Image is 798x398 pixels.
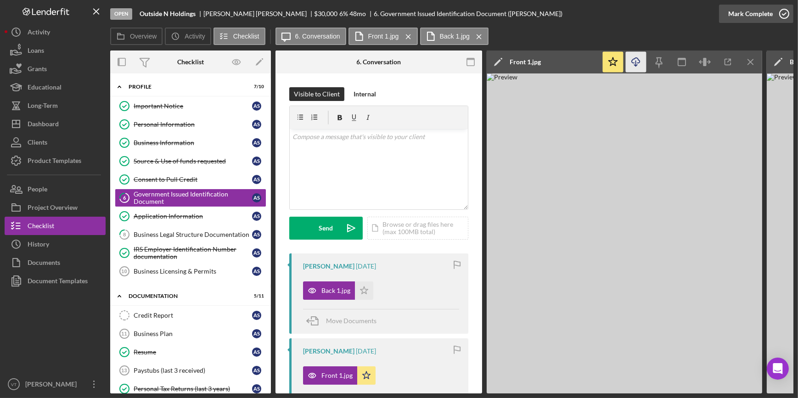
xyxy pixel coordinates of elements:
button: Document Templates [5,272,106,290]
text: VT [11,382,17,387]
div: Personal Information [134,121,252,128]
button: Send [289,217,363,240]
div: Documentation [129,293,241,299]
div: Business Licensing & Permits [134,268,252,275]
div: Profile [129,84,241,90]
span: $30,000 [315,10,338,17]
a: Important NoticeAS [115,97,266,115]
b: Outside N Holdings [140,10,196,17]
div: People [28,180,47,201]
a: Credit ReportAS [115,306,266,325]
div: [PERSON_NAME] [303,263,354,270]
button: Educational [5,78,106,96]
button: People [5,180,106,198]
div: A S [252,138,261,147]
button: Product Templates [5,151,106,170]
button: Checklist [5,217,106,235]
button: Visible to Client [289,87,344,101]
div: Product Templates [28,151,81,172]
button: Back 1.jpg [303,281,373,300]
a: 11Business PlanAS [115,325,266,343]
button: Dashboard [5,115,106,133]
button: VT[PERSON_NAME] [5,375,106,393]
a: Application InformationAS [115,207,266,225]
button: History [5,235,106,253]
label: 6. Conversation [295,33,340,40]
div: 6 % [339,10,348,17]
div: Front 1.jpg [510,58,541,66]
a: Long-Term [5,96,106,115]
a: Source & Use of funds requestedAS [115,152,266,170]
div: A S [252,193,261,202]
button: Front 1.jpg [348,28,418,45]
button: Grants [5,60,106,78]
button: Activity [165,28,211,45]
div: Clients [28,133,47,154]
div: Project Overview [28,198,78,219]
a: Project Overview [5,198,106,217]
div: Credit Report [134,312,252,319]
div: Personal Tax Returns (last 3 years) [134,385,252,392]
div: Grants [28,60,47,80]
button: Mark Complete [719,5,793,23]
div: Send [319,217,333,240]
div: Long-Term [28,96,58,117]
div: A S [252,366,261,375]
a: Personal InformationAS [115,115,266,134]
a: Personal Tax Returns (last 3 years)AS [115,380,266,398]
div: Internal [354,87,376,101]
div: Dashboard [28,115,59,135]
div: Source & Use of funds requested [134,157,252,165]
div: A S [252,348,261,357]
div: IRS Employer Identification Number documentation [134,246,252,260]
div: Resume [134,348,252,356]
div: Important Notice [134,102,252,110]
img: Preview [487,73,762,393]
a: 13Paystubs (last 3 received)AS [115,361,266,380]
div: Business Information [134,139,252,146]
div: Checklist [177,58,204,66]
div: A S [252,175,261,184]
div: 5 / 11 [247,293,264,299]
div: A S [252,311,261,320]
label: Checklist [233,33,259,40]
div: A S [252,329,261,338]
time: 2025-09-19 16:53 [356,263,376,270]
button: Clients [5,133,106,151]
a: 8Business Legal Structure DocumentationAS [115,225,266,244]
div: Visible to Client [294,87,340,101]
button: Documents [5,253,106,272]
div: A S [252,120,261,129]
tspan: 10 [121,269,127,274]
tspan: 8 [123,231,126,237]
button: Loans [5,41,106,60]
button: Back 1.jpg [420,28,489,45]
a: 6Government Issued Identification DocumentAS [115,189,266,207]
a: IRS Employer Identification Number documentationAS [115,244,266,262]
div: A S [252,212,261,221]
div: A S [252,267,261,276]
button: Activity [5,23,106,41]
div: Loans [28,41,44,62]
button: 6. Conversation [275,28,346,45]
div: [PERSON_NAME] [PERSON_NAME] [203,10,315,17]
div: Educational [28,78,62,99]
div: Checklist [28,217,54,237]
button: Checklist [214,28,265,45]
div: Document Templates [28,272,88,292]
div: Business Plan [134,330,252,337]
div: 7 / 10 [247,84,264,90]
div: Back 1.jpg [321,287,350,294]
div: Activity [28,23,50,44]
div: A S [252,248,261,258]
div: Documents [28,253,60,274]
button: Move Documents [303,309,386,332]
